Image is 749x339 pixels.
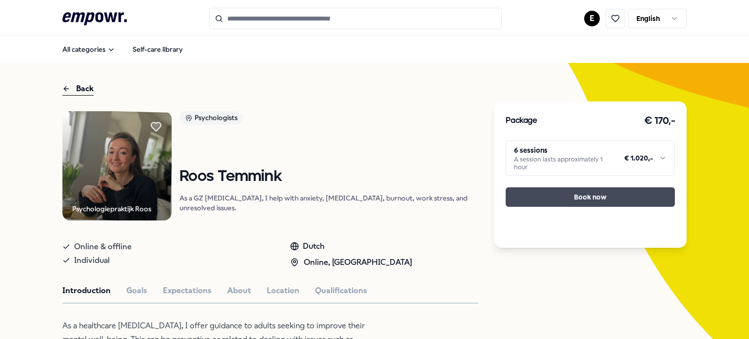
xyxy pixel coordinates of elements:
div: Psychologists [179,111,243,125]
button: Introduction [62,284,111,297]
h3: € 170,- [644,113,675,129]
button: All categories [55,40,123,59]
span: Online & offline [74,240,132,254]
img: Product Image [62,111,172,220]
div: Online, [GEOGRAPHIC_DATA] [290,256,412,269]
span: Individual [74,254,110,267]
button: Expectations [163,284,212,297]
button: Qualifications [315,284,367,297]
a: Self-care library [125,40,191,59]
button: Goals [126,284,147,297]
button: Location [267,284,299,297]
button: Book now [506,187,675,207]
div: Dutch [290,240,412,253]
h1: Roos Temmink [179,168,478,185]
input: Search for products, categories or subcategories [209,8,502,29]
button: About [227,284,251,297]
div: Back [62,82,94,96]
h3: Package [506,115,537,127]
div: Psychologiepraktijk Roos [72,203,151,214]
p: As a GZ [MEDICAL_DATA], I help with anxiety, [MEDICAL_DATA], burnout, work stress, and unresolved... [179,193,478,213]
a: Psychologists [179,111,478,128]
button: E [584,11,600,26]
nav: Main [55,40,191,59]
